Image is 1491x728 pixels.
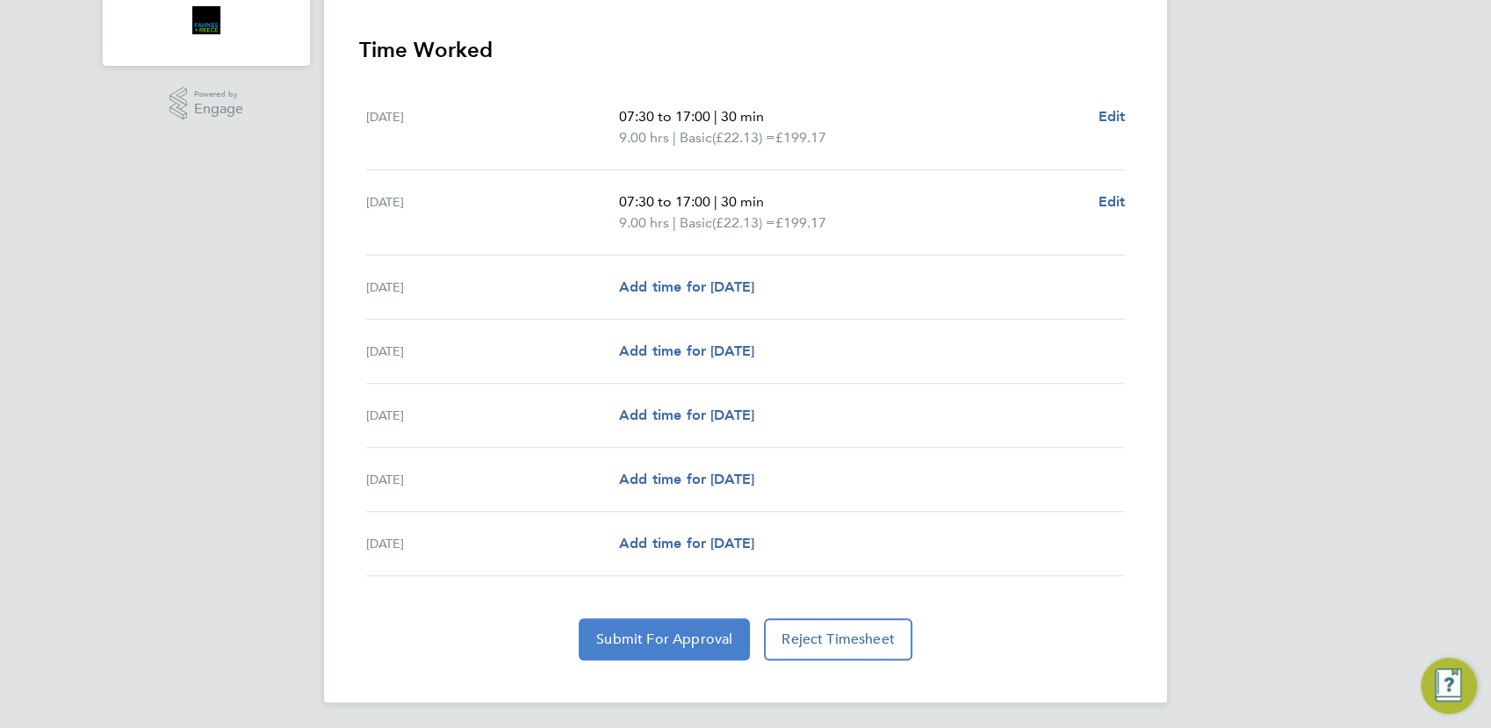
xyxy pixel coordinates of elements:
a: Add time for [DATE] [619,405,754,426]
span: Add time for [DATE] [619,342,754,359]
span: | [714,108,717,125]
span: 30 min [721,108,764,125]
span: 9.00 hrs [619,214,669,231]
div: [DATE] [366,341,619,362]
span: £199.17 [775,129,826,146]
span: Add time for [DATE] [619,407,754,423]
span: | [673,129,676,146]
div: [DATE] [366,106,619,148]
span: (£22.13) = [712,129,775,146]
span: Add time for [DATE] [619,278,754,295]
img: bromak-logo-retina.png [192,6,220,34]
a: Edit [1098,191,1125,213]
div: [DATE] [366,469,619,490]
span: £199.17 [775,214,826,231]
span: | [714,193,717,210]
button: Submit For Approval [579,618,750,660]
div: [DATE] [366,277,619,298]
span: | [673,214,676,231]
span: (£22.13) = [712,214,775,231]
span: Edit [1098,108,1125,125]
span: Add time for [DATE] [619,471,754,487]
span: 30 min [721,193,764,210]
span: 07:30 to 17:00 [619,108,710,125]
div: [DATE] [366,405,619,426]
span: Reject Timesheet [782,631,895,648]
div: [DATE] [366,191,619,234]
span: 07:30 to 17:00 [619,193,710,210]
span: Submit For Approval [596,631,732,648]
a: Add time for [DATE] [619,533,754,554]
span: Powered by [194,87,243,102]
a: Powered byEngage [169,87,244,120]
h3: Time Worked [359,36,1132,64]
a: Add time for [DATE] [619,277,754,298]
span: Engage [194,102,243,117]
span: Edit [1098,193,1125,210]
span: 9.00 hrs [619,129,669,146]
a: Add time for [DATE] [619,469,754,490]
span: Basic [680,213,712,234]
a: Go to home page [124,6,289,34]
div: [DATE] [366,533,619,554]
button: Engage Resource Center [1421,658,1477,714]
span: Add time for [DATE] [619,535,754,551]
span: Basic [680,127,712,148]
a: Add time for [DATE] [619,341,754,362]
button: Reject Timesheet [764,618,912,660]
a: Edit [1098,106,1125,127]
